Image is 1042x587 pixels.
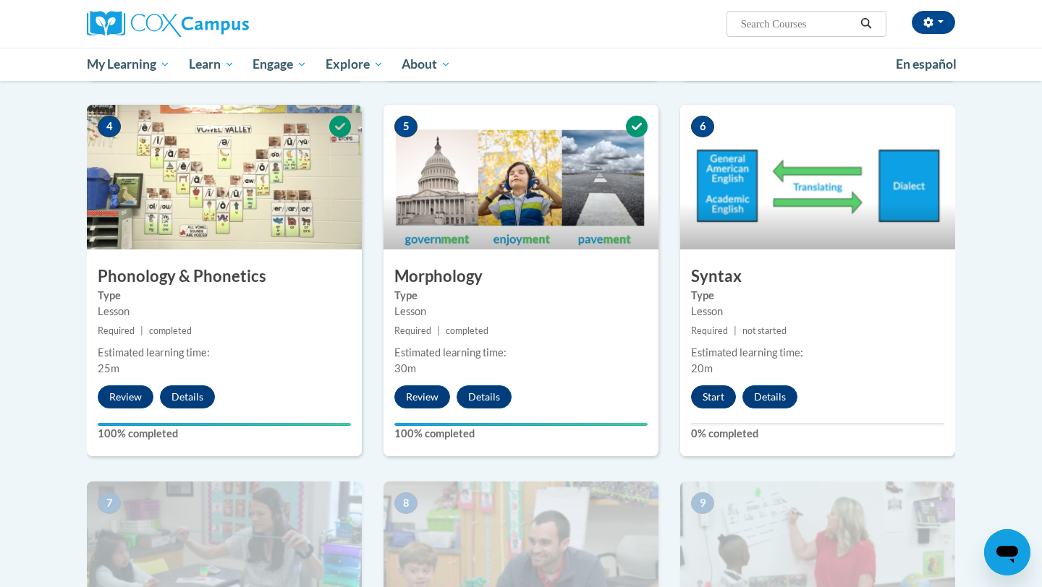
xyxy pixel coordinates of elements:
button: Details [160,385,215,408]
a: Engage [243,48,316,81]
button: Search [855,15,877,33]
img: Course Image [87,105,362,249]
div: Estimated learning time: [691,345,944,361]
div: Your progress [394,423,648,426]
iframe: Button to launch messaging window [984,529,1030,575]
label: 0% completed [691,426,944,442]
button: Details [742,385,797,408]
span: Engage [253,56,307,73]
label: Type [98,288,351,304]
button: Start [691,385,736,408]
label: Type [394,288,648,304]
span: 25m [98,362,119,374]
span: About [402,56,451,73]
a: En español [886,49,966,80]
span: completed [446,325,488,336]
span: Required [98,325,135,336]
span: 30m [394,362,416,374]
div: Lesson [98,304,351,320]
a: Explore [316,48,393,81]
div: Estimated learning time: [394,345,648,361]
span: | [140,325,143,336]
span: 4 [98,116,121,137]
a: Learn [179,48,244,81]
div: Main menu [65,48,977,81]
label: 100% completed [394,426,648,442]
span: | [437,325,440,336]
label: 100% completed [98,426,351,442]
button: Review [98,385,153,408]
div: Estimated learning time: [98,345,351,361]
span: 7 [98,492,121,514]
button: Details [457,385,512,408]
span: 5 [394,116,418,137]
h3: Syntax [680,265,955,288]
span: My Learning [87,56,170,73]
h3: Phonology & Phonetics [87,265,362,288]
span: Required [691,325,728,336]
img: Course Image [384,105,658,249]
span: completed [149,325,192,336]
label: Type [691,288,944,304]
span: Required [394,325,431,336]
img: Course Image [680,105,955,249]
input: Search Courses [740,15,855,33]
span: 9 [691,492,714,514]
a: Cox Campus [87,11,362,37]
span: En español [896,56,957,72]
div: Your progress [98,423,351,426]
span: 6 [691,116,714,137]
span: Learn [189,56,234,73]
span: 20m [691,362,713,374]
button: Account Settings [912,11,955,34]
button: Review [394,385,450,408]
div: Lesson [394,304,648,320]
a: My Learning [77,48,179,81]
span: 8 [394,492,418,514]
span: not started [742,325,787,336]
h3: Morphology [384,265,658,288]
img: Cox Campus [87,11,249,37]
a: About [393,48,461,81]
span: Explore [326,56,384,73]
span: | [734,325,737,336]
div: Lesson [691,304,944,320]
